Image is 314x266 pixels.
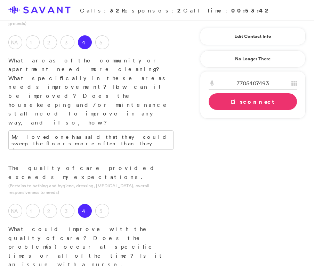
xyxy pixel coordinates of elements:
label: 4 [78,204,92,218]
a: Edit Contact Info [209,31,297,42]
label: NA [8,204,22,218]
label: NA [8,35,22,49]
label: 4 [78,35,92,49]
label: 1 [26,204,40,218]
p: What areas of the community or apartment need more cleaning? What specifically in these areas nee... [8,56,174,127]
label: 1 [26,35,40,49]
p: The quality of care provided exceeds my expectations. [8,164,174,181]
label: 2 [43,204,57,218]
label: 3 [61,204,74,218]
strong: 00:53:42 [231,7,271,14]
label: 2 [43,35,57,49]
label: 5 [95,204,109,218]
label: 5 [95,35,109,49]
strong: 32 [110,7,122,14]
p: (Pertains to bathing and hygiene, dressing, [MEDICAL_DATA], overall responsiveness to needs) [8,182,174,196]
label: 3 [61,35,74,49]
a: No Longer There [200,50,306,68]
strong: 2 [177,7,183,14]
a: Disconnect [209,93,297,110]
